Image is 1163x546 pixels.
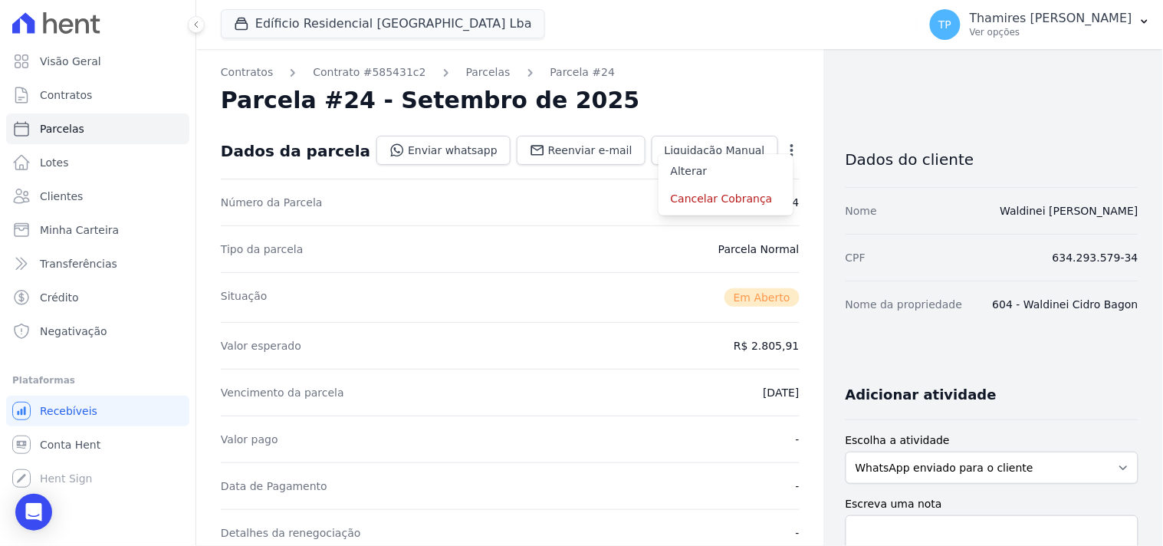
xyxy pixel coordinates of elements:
span: Conta Hent [40,437,100,452]
div: Plataformas [12,371,183,390]
span: Visão Geral [40,54,101,69]
div: Open Intercom Messenger [15,494,52,531]
a: Transferências [6,248,189,279]
dd: 24 [786,195,800,210]
dd: 604 - Waldinei Cidro Bagon [993,297,1138,312]
dt: Tipo da parcela [221,242,304,257]
span: Em Aberto [724,288,800,307]
dd: R$ 2.805,91 [734,338,799,354]
dt: Valor esperado [221,338,301,354]
button: TP Thamires [PERSON_NAME] Ver opções [918,3,1163,46]
label: Escreva uma nota [846,496,1138,512]
a: Parcelas [6,113,189,144]
span: Clientes [40,189,83,204]
dt: Nome [846,203,877,219]
a: Minha Carteira [6,215,189,245]
dt: CPF [846,250,866,265]
span: Lotes [40,155,69,170]
dd: Parcela Normal [718,242,800,257]
a: Alterar [659,157,793,185]
dt: Valor pago [221,432,278,447]
a: Parcela #24 [550,64,616,81]
dd: - [796,432,800,447]
nav: Breadcrumb [221,64,800,81]
h2: Parcela #24 - Setembro de 2025 [221,87,640,114]
span: Contratos [40,87,92,103]
a: Visão Geral [6,46,189,77]
span: Minha Carteira [40,222,119,238]
a: Waldinei [PERSON_NAME] [1000,205,1138,217]
dt: Detalhes da renegociação [221,525,361,541]
h3: Dados do cliente [846,150,1138,169]
a: Recebíveis [6,396,189,426]
dt: Vencimento da parcela [221,385,344,400]
span: Recebíveis [40,403,97,419]
a: Contratos [6,80,189,110]
span: Reenviar e-mail [548,143,632,158]
a: Reenviar e-mail [517,136,646,165]
a: Cancelar Cobrança [659,185,793,212]
a: Lotes [6,147,189,178]
dd: - [796,525,800,541]
a: Conta Hent [6,429,189,460]
dt: Nome da propriedade [846,297,963,312]
dd: - [796,479,800,494]
a: Parcelas [466,64,511,81]
button: Edíficio Residencial [GEOGRAPHIC_DATA] Lba [221,9,545,38]
span: Negativação [40,324,107,339]
span: Transferências [40,256,117,271]
h3: Adicionar atividade [846,386,997,404]
a: Contrato #585431c2 [313,64,425,81]
a: Enviar whatsapp [376,136,511,165]
a: Clientes [6,181,189,212]
a: Crédito [6,282,189,313]
a: Negativação [6,316,189,347]
dt: Número da Parcela [221,195,323,210]
dd: [DATE] [763,385,799,400]
span: TP [938,19,951,30]
dt: Data de Pagamento [221,479,327,494]
a: Liquidação Manual [652,136,778,165]
dt: Situação [221,288,268,307]
p: Thamires [PERSON_NAME] [970,11,1132,26]
p: Ver opções [970,26,1132,38]
a: Contratos [221,64,273,81]
span: Liquidação Manual [665,143,765,158]
span: Crédito [40,290,79,305]
label: Escolha a atividade [846,433,1138,449]
dd: 634.293.579-34 [1053,250,1138,265]
div: Dados da parcela [221,142,370,160]
span: Parcelas [40,121,84,136]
